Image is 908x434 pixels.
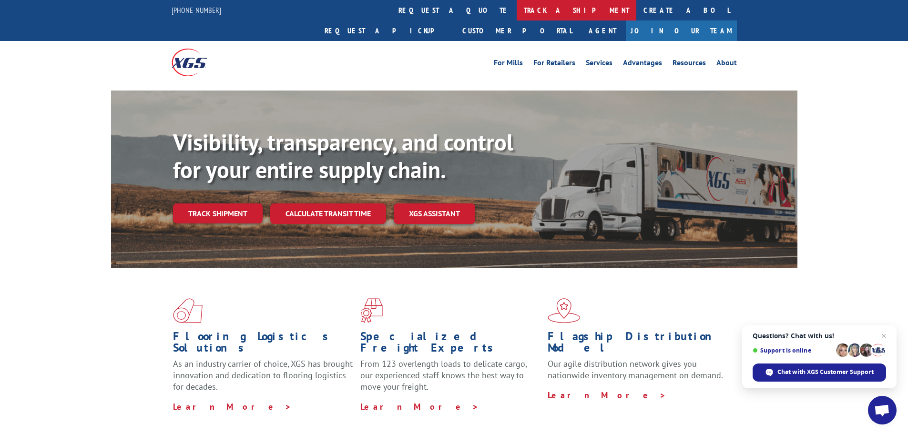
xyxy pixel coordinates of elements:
[626,20,737,41] a: Join Our Team
[753,363,886,382] span: Chat with XGS Customer Support
[360,298,383,323] img: xgs-icon-focused-on-flooring-red
[494,59,523,70] a: For Mills
[868,396,897,424] a: Open chat
[533,59,575,70] a: For Retailers
[753,332,886,340] span: Questions? Chat with us!
[586,59,612,70] a: Services
[777,368,874,376] span: Chat with XGS Customer Support
[673,59,706,70] a: Resources
[173,127,513,184] b: Visibility, transparency, and control for your entire supply chain.
[548,331,728,358] h1: Flagship Distribution Model
[173,298,203,323] img: xgs-icon-total-supply-chain-intelligence-red
[716,59,737,70] a: About
[173,331,353,358] h1: Flooring Logistics Solutions
[360,358,541,401] p: From 123 overlength loads to delicate cargo, our experienced staff knows the best way to move you...
[548,358,723,381] span: Our agile distribution network gives you nationwide inventory management on demand.
[173,401,292,412] a: Learn More >
[360,331,541,358] h1: Specialized Freight Experts
[623,59,662,70] a: Advantages
[579,20,626,41] a: Agent
[548,298,581,323] img: xgs-icon-flagship-distribution-model-red
[753,347,833,354] span: Support is online
[173,358,353,392] span: As an industry carrier of choice, XGS has brought innovation and dedication to flooring logistics...
[270,203,386,224] a: Calculate transit time
[394,203,475,224] a: XGS ASSISTANT
[360,401,479,412] a: Learn More >
[317,20,455,41] a: Request a pickup
[548,390,666,401] a: Learn More >
[455,20,579,41] a: Customer Portal
[172,5,221,15] a: [PHONE_NUMBER]
[173,203,263,223] a: Track shipment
